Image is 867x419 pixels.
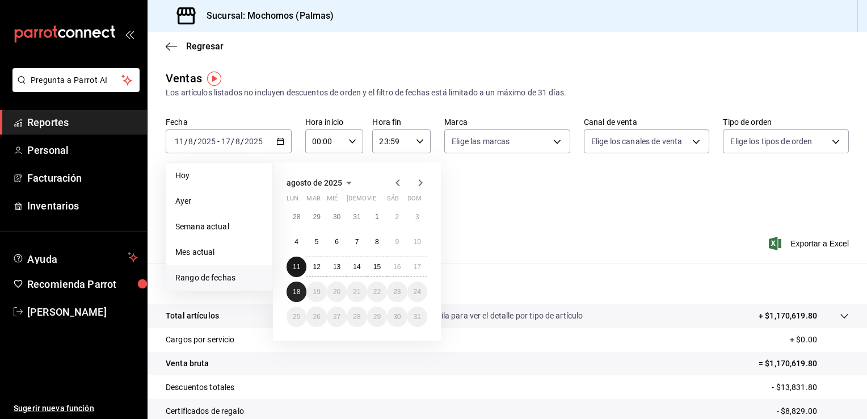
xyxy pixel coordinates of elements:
button: 6 de agosto de 2025 [327,232,347,252]
button: open_drawer_menu [125,30,134,39]
span: Sugerir nueva función [14,403,138,414]
abbr: 29 de agosto de 2025 [373,313,381,321]
button: 4 de agosto de 2025 [287,232,306,252]
abbr: 8 de agosto de 2025 [375,238,379,246]
abbr: jueves [347,195,414,207]
button: 5 de agosto de 2025 [306,232,326,252]
label: Hora inicio [305,118,364,126]
button: 27 de agosto de 2025 [327,307,347,327]
abbr: 2 de agosto de 2025 [395,213,399,221]
abbr: 1 de agosto de 2025 [375,213,379,221]
abbr: 15 de agosto de 2025 [373,263,381,271]
abbr: 19 de agosto de 2025 [313,288,320,296]
button: 16 de agosto de 2025 [387,257,407,277]
img: Tooltip marker [207,72,221,86]
abbr: 23 de agosto de 2025 [393,288,401,296]
span: Elige los tipos de orden [730,136,812,147]
span: Regresar [186,41,224,52]
button: Exportar a Excel [771,237,849,250]
p: Certificados de regalo [166,405,244,417]
input: -- [188,137,193,146]
abbr: 22 de agosto de 2025 [373,288,381,296]
span: Ayuda [27,250,123,264]
button: 24 de agosto de 2025 [407,282,427,302]
abbr: 30 de julio de 2025 [333,213,340,221]
p: Total artículos [166,310,219,322]
span: / [241,137,244,146]
span: / [193,137,197,146]
abbr: 27 de agosto de 2025 [333,313,340,321]
button: 1 de agosto de 2025 [367,207,387,227]
span: [PERSON_NAME] [27,304,138,320]
label: Tipo de orden [723,118,849,126]
abbr: 18 de agosto de 2025 [293,288,300,296]
button: 2 de agosto de 2025 [387,207,407,227]
abbr: viernes [367,195,376,207]
button: 13 de agosto de 2025 [327,257,347,277]
p: Cargos por servicio [166,334,235,346]
label: Marca [444,118,570,126]
abbr: lunes [287,195,298,207]
div: Ventas [166,70,202,87]
button: 21 de agosto de 2025 [347,282,367,302]
abbr: 28 de julio de 2025 [293,213,300,221]
span: Ayer [175,195,263,207]
abbr: 9 de agosto de 2025 [395,238,399,246]
abbr: 30 de agosto de 2025 [393,313,401,321]
label: Fecha [166,118,292,126]
abbr: martes [306,195,320,207]
button: 28 de agosto de 2025 [347,307,367,327]
abbr: 7 de agosto de 2025 [355,238,359,246]
button: 20 de agosto de 2025 [327,282,347,302]
abbr: 13 de agosto de 2025 [333,263,340,271]
button: 7 de agosto de 2025 [347,232,367,252]
div: Los artículos listados no incluyen descuentos de orden y el filtro de fechas está limitado a un m... [166,87,849,99]
button: 17 de agosto de 2025 [407,257,427,277]
button: Regresar [166,41,224,52]
abbr: 20 de agosto de 2025 [333,288,340,296]
input: ---- [244,137,263,146]
button: 22 de agosto de 2025 [367,282,387,302]
input: -- [235,137,241,146]
button: 11 de agosto de 2025 [287,257,306,277]
span: agosto de 2025 [287,178,342,187]
abbr: 28 de agosto de 2025 [353,313,360,321]
button: 12 de agosto de 2025 [306,257,326,277]
span: Rango de fechas [175,272,263,284]
p: = $1,170,619.80 [759,358,849,370]
abbr: 11 de agosto de 2025 [293,263,300,271]
p: + $0.00 [790,334,849,346]
input: -- [174,137,184,146]
button: 28 de julio de 2025 [287,207,306,227]
abbr: domingo [407,195,422,207]
p: - $13,831.80 [772,382,849,393]
span: Personal [27,143,138,158]
span: Reportes [27,115,138,130]
button: Pregunta a Parrot AI [12,68,140,92]
button: 8 de agosto de 2025 [367,232,387,252]
abbr: 17 de agosto de 2025 [414,263,421,271]
span: Pregunta a Parrot AI [31,74,122,86]
input: -- [221,137,231,146]
span: Mes actual [175,246,263,258]
button: 15 de agosto de 2025 [367,257,387,277]
p: Resumen [166,277,849,291]
button: 3 de agosto de 2025 [407,207,427,227]
abbr: miércoles [327,195,338,207]
p: Da clic en la fila para ver el detalle por tipo de artículo [395,310,583,322]
abbr: 31 de julio de 2025 [353,213,360,221]
span: / [231,137,234,146]
button: 26 de agosto de 2025 [306,307,326,327]
abbr: 14 de agosto de 2025 [353,263,360,271]
button: 9 de agosto de 2025 [387,232,407,252]
span: Inventarios [27,198,138,213]
span: Recomienda Parrot [27,276,138,292]
abbr: 16 de agosto de 2025 [393,263,401,271]
button: agosto de 2025 [287,176,356,190]
abbr: 5 de agosto de 2025 [315,238,319,246]
abbr: 29 de julio de 2025 [313,213,320,221]
button: 10 de agosto de 2025 [407,232,427,252]
input: ---- [197,137,216,146]
abbr: 10 de agosto de 2025 [414,238,421,246]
